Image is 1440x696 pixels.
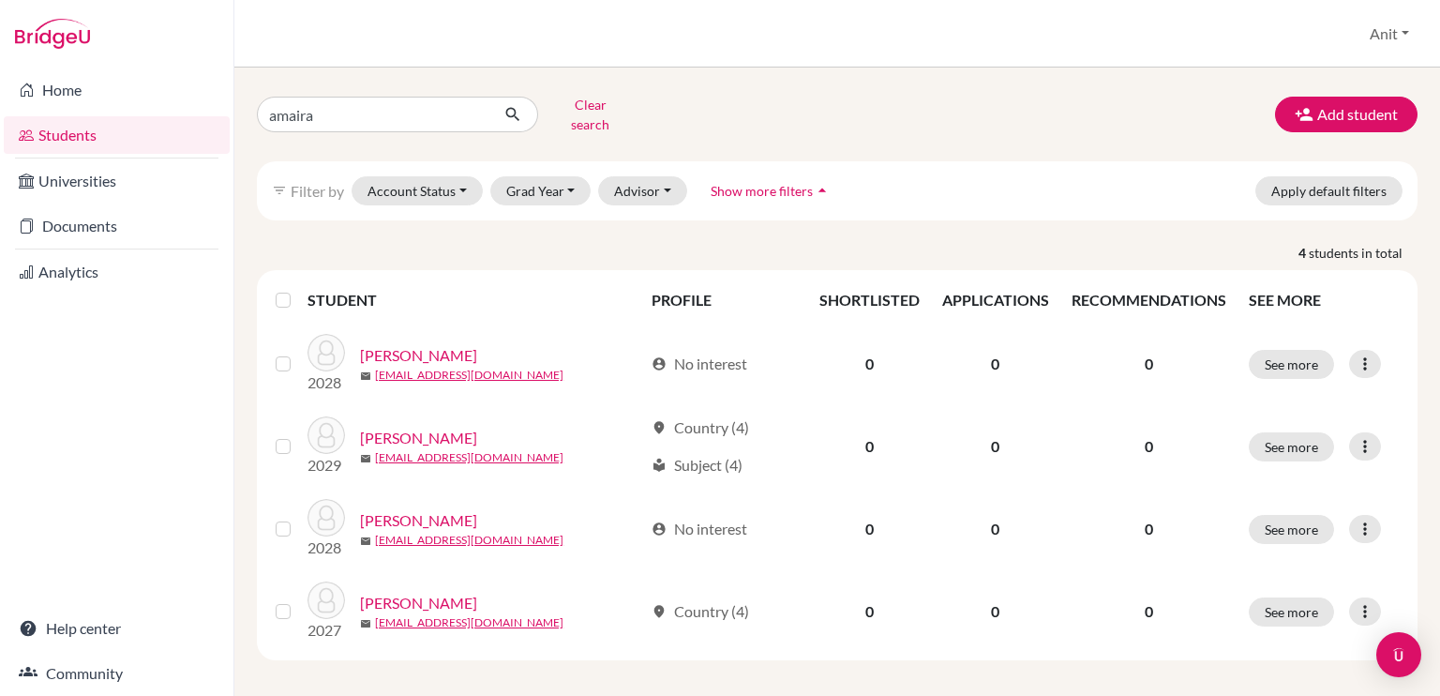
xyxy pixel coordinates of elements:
[1249,432,1334,461] button: See more
[652,604,667,619] span: location_on
[360,536,371,547] span: mail
[360,344,477,367] a: [PERSON_NAME]
[307,537,345,559] p: 2028
[931,323,1060,405] td: 0
[1275,97,1417,132] button: Add student
[1361,16,1417,52] button: Anit
[375,449,563,466] a: [EMAIL_ADDRESS][DOMAIN_NAME]
[640,278,808,323] th: PROFILE
[1249,598,1334,627] button: See more
[808,570,931,653] td: 0
[352,176,483,205] button: Account Status
[808,405,931,488] td: 0
[1072,353,1226,375] p: 0
[307,416,345,454] img: Goyal, Amaira
[4,162,230,200] a: Universities
[291,182,344,200] span: Filter by
[360,509,477,532] a: [PERSON_NAME]
[931,570,1060,653] td: 0
[1249,350,1334,379] button: See more
[307,499,345,537] img: Khanna, Amaira
[813,181,832,200] i: arrow_drop_up
[360,453,371,464] span: mail
[490,176,592,205] button: Grad Year
[652,353,747,375] div: No interest
[652,416,749,439] div: Country (4)
[272,183,287,198] i: filter_list
[695,176,847,205] button: Show more filtersarrow_drop_up
[4,253,230,291] a: Analytics
[652,458,667,473] span: local_library
[375,367,563,384] a: [EMAIL_ADDRESS][DOMAIN_NAME]
[538,90,642,139] button: Clear search
[4,207,230,245] a: Documents
[711,183,813,199] span: Show more filters
[931,488,1060,570] td: 0
[4,116,230,154] a: Students
[1072,600,1226,623] p: 0
[360,618,371,629] span: mail
[652,454,742,477] div: Subject (4)
[1249,515,1334,544] button: See more
[4,610,230,647] a: Help center
[375,614,563,631] a: [EMAIL_ADDRESS][DOMAIN_NAME]
[307,371,345,394] p: 2028
[15,19,90,49] img: Bridge-U
[360,371,371,382] span: mail
[1309,243,1417,263] span: students in total
[1072,518,1226,540] p: 0
[4,655,230,692] a: Community
[652,518,747,540] div: No interest
[652,522,667,537] span: account_circle
[1376,632,1421,677] div: Open Intercom Messenger
[360,427,477,449] a: [PERSON_NAME]
[598,176,687,205] button: Advisor
[307,619,345,642] p: 2027
[808,488,931,570] td: 0
[307,334,345,371] img: Arora, Amaira
[1255,176,1402,205] button: Apply default filters
[652,420,667,435] span: location_on
[360,592,477,614] a: [PERSON_NAME]
[307,454,345,477] p: 2029
[808,323,931,405] td: 0
[1298,243,1309,263] strong: 4
[1237,278,1410,323] th: SEE MORE
[652,600,749,623] div: Country (4)
[808,278,931,323] th: SHORTLISTED
[375,532,563,549] a: [EMAIL_ADDRESS][DOMAIN_NAME]
[257,97,489,132] input: Find student by name...
[307,278,640,323] th: STUDENT
[931,278,1060,323] th: APPLICATIONS
[307,582,345,619] img: Mahajan, Amaira
[652,356,667,371] span: account_circle
[4,71,230,109] a: Home
[931,405,1060,488] td: 0
[1060,278,1237,323] th: RECOMMENDATIONS
[1072,435,1226,458] p: 0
